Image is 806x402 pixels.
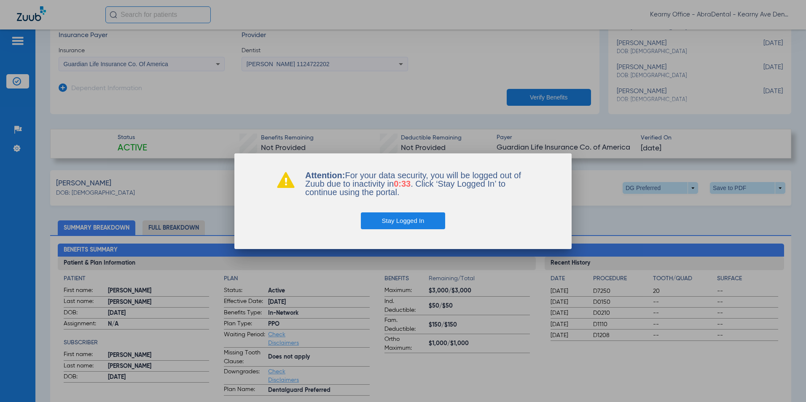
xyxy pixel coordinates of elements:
[305,171,345,180] b: Attention:
[305,171,529,196] p: For your data security, you will be logged out of Zuub due to inactivity in . Click ‘Stay Logged ...
[764,362,806,402] iframe: Chat Widget
[394,179,411,188] span: 0:33
[361,212,446,229] button: Stay Logged In
[277,171,295,188] img: warning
